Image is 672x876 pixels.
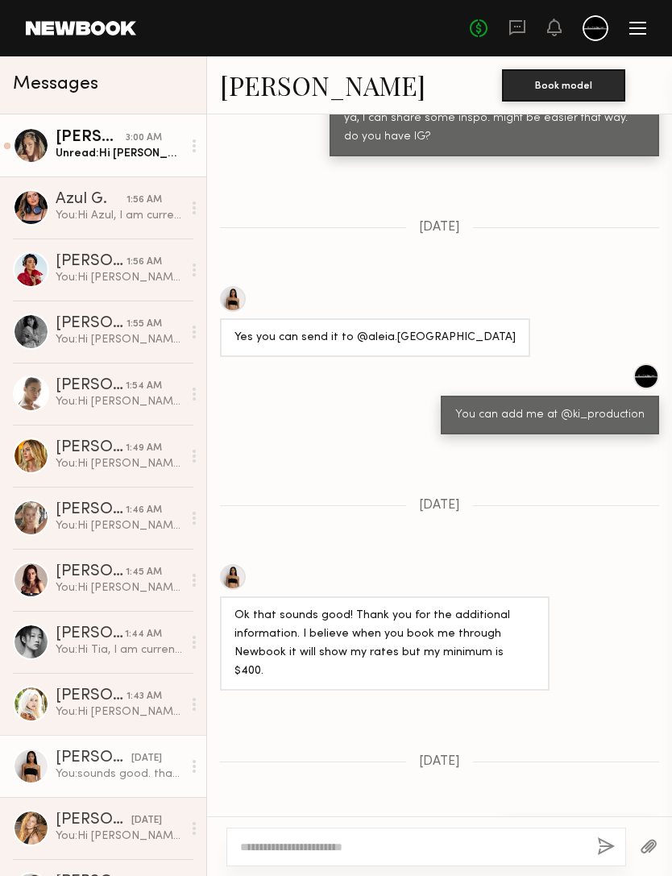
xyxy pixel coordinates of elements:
[56,394,182,409] div: You: Hi [PERSON_NAME], How are you? I am planning for couple more shoots in Nov. wanted to see if...
[56,440,126,456] div: [PERSON_NAME]
[56,626,125,642] div: [PERSON_NAME]
[126,379,162,394] div: 1:54 AM
[126,441,162,456] div: 1:49 AM
[56,750,131,766] div: [PERSON_NAME]
[56,688,127,704] div: [PERSON_NAME]
[455,406,645,425] div: You can add me at @ki_production
[419,221,460,235] span: [DATE]
[56,146,182,161] div: Unread: Hi [PERSON_NAME]! Thanks for reaching out! I am available and my rate is 150/hour. Let me...
[56,456,182,471] div: You: Hi [PERSON_NAME], I am currently working on some vintage film style concepts. I am planning ...
[126,565,162,580] div: 1:45 AM
[220,68,425,102] a: [PERSON_NAME]
[56,130,126,146] div: [PERSON_NAME]
[56,332,182,347] div: You: Hi [PERSON_NAME], I am currently working on some vintage film style concepts. I am planning ...
[56,564,126,580] div: [PERSON_NAME]
[419,755,460,769] span: [DATE]
[13,75,98,93] span: Messages
[126,503,162,518] div: 1:46 AM
[131,751,162,766] div: [DATE]
[56,502,126,518] div: [PERSON_NAME]
[56,192,127,208] div: Azul G.
[56,518,182,533] div: You: Hi [PERSON_NAME], I am currently working on some vintage film style concepts. I am planning ...
[56,828,182,844] div: You: Hi [PERSON_NAME], I am currently working on some vintage film style concepts. I am planning ...
[126,131,162,146] div: 3:00 AM
[56,208,182,223] div: You: Hi Azul, I am currently working on some vintage film style concepts. I am planning to shoot ...
[56,580,182,596] div: You: Hi [PERSON_NAME], I am currently working on some vintage film style concepts. I am planning ...
[56,704,182,720] div: You: Hi [PERSON_NAME], I am currently working on some vintage film style concepts. I am planning ...
[56,642,182,658] div: You: Hi Tia, I am currently working on some vintage film style concepts. I am planning to shoot i...
[56,378,126,394] div: [PERSON_NAME]
[56,254,127,270] div: [PERSON_NAME]
[56,766,182,782] div: You: sounds good. thank you
[234,329,516,347] div: Yes you can send it to @aleia.[GEOGRAPHIC_DATA]
[127,255,162,270] div: 1:56 AM
[125,627,162,642] div: 1:44 AM
[127,689,162,704] div: 1:43 AM
[131,813,162,828] div: [DATE]
[56,270,182,285] div: You: Hi [PERSON_NAME], I am currently working on some vintage film style concepts. I am planning ...
[502,69,625,102] button: Book model
[502,77,625,91] a: Book model
[56,812,131,828] div: [PERSON_NAME]
[127,193,162,208] div: 1:56 AM
[127,317,162,332] div: 1:55 AM
[419,499,460,513] span: [DATE]
[56,316,127,332] div: [PERSON_NAME]
[344,110,645,147] div: ya, I can share some inspo. might be easier that way. do you have IG?
[234,607,535,681] div: Ok that sounds good! Thank you for the additional information. I believe when you book me through...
